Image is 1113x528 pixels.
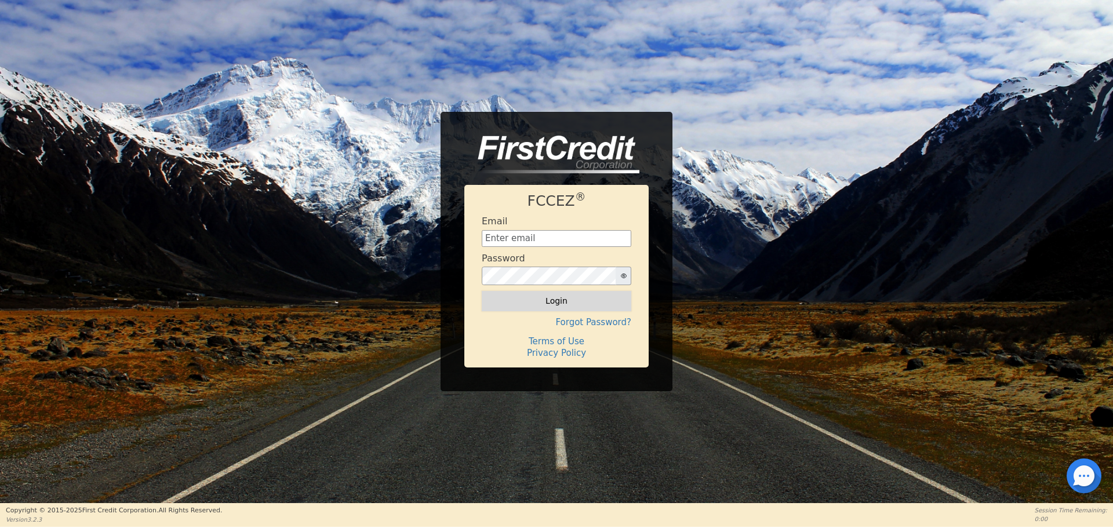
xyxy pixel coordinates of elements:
[464,136,639,174] img: logo-CMu_cnol.png
[6,506,222,516] p: Copyright © 2015- 2025 First Credit Corporation.
[482,230,631,247] input: Enter email
[482,253,525,264] h4: Password
[6,515,222,524] p: Version 3.2.3
[482,192,631,210] h1: FCCEZ
[482,336,631,347] h4: Terms of Use
[482,267,616,285] input: password
[575,191,586,203] sup: ®
[1035,515,1107,523] p: 0:00
[482,291,631,311] button: Login
[158,507,222,514] span: All Rights Reserved.
[482,348,631,358] h4: Privacy Policy
[1035,506,1107,515] p: Session Time Remaining:
[482,216,507,227] h4: Email
[482,317,631,327] h4: Forgot Password?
